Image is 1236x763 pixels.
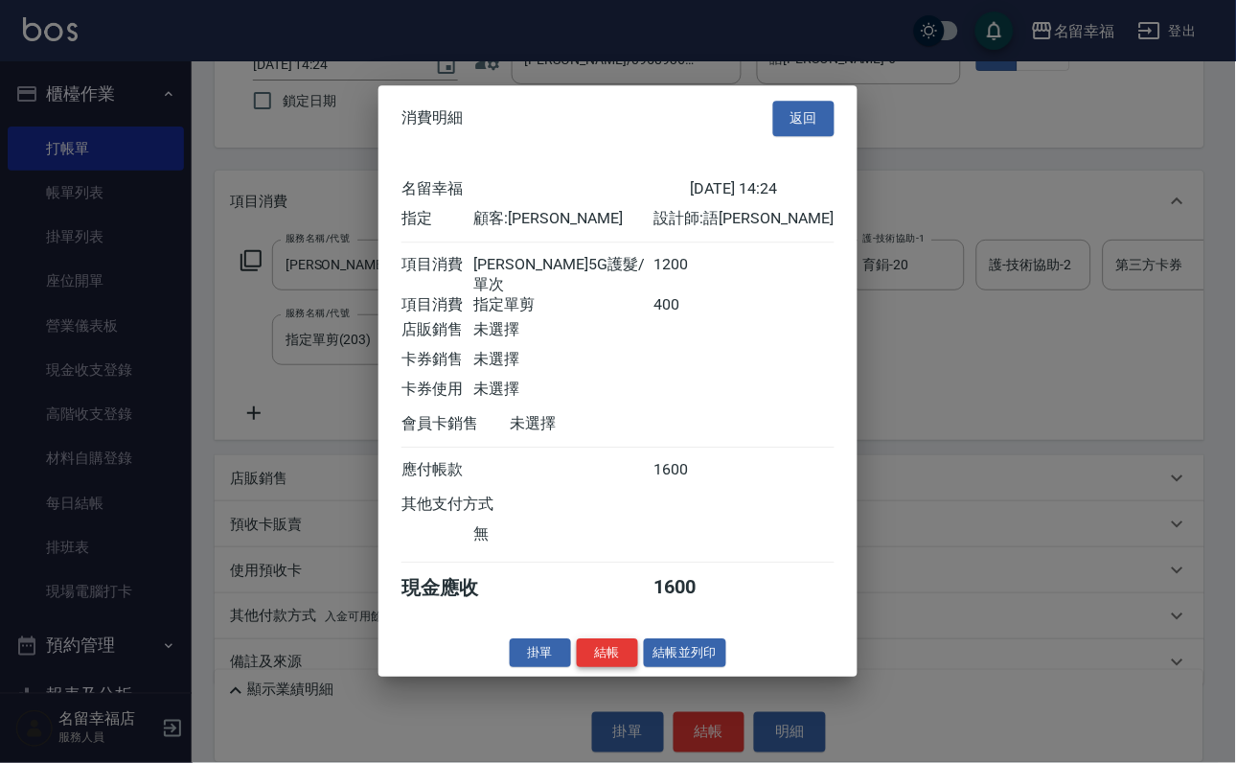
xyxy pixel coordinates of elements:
div: 卡券使用 [401,380,473,400]
div: 指定單剪 [473,295,653,315]
div: [DATE] 14:24 [690,179,835,199]
div: 項目消費 [401,255,473,295]
span: 消費明細 [401,109,463,128]
div: 店販銷售 [401,320,473,340]
div: [PERSON_NAME]5G護髮/單次 [473,255,653,295]
div: 顧客: [PERSON_NAME] [473,209,653,229]
button: 結帳 [577,638,638,668]
button: 返回 [773,101,835,136]
div: 應付帳款 [401,460,473,480]
div: 設計師: 語[PERSON_NAME] [654,209,835,229]
div: 未選擇 [473,380,653,400]
div: 卡券銷售 [401,350,473,370]
div: 1200 [654,255,726,295]
button: 結帳並列印 [644,638,727,668]
div: 1600 [654,575,726,601]
div: 會員卡銷售 [401,414,510,434]
div: 現金應收 [401,575,510,601]
div: 未選擇 [473,350,653,370]
div: 未選擇 [473,320,653,340]
div: 400 [654,295,726,315]
div: 無 [473,524,653,544]
div: 其他支付方式 [401,495,546,515]
button: 掛單 [510,638,571,668]
div: 名留幸福 [401,179,690,199]
div: 指定 [401,209,473,229]
div: 未選擇 [510,414,690,434]
div: 1600 [654,460,726,480]
div: 項目消費 [401,295,473,315]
